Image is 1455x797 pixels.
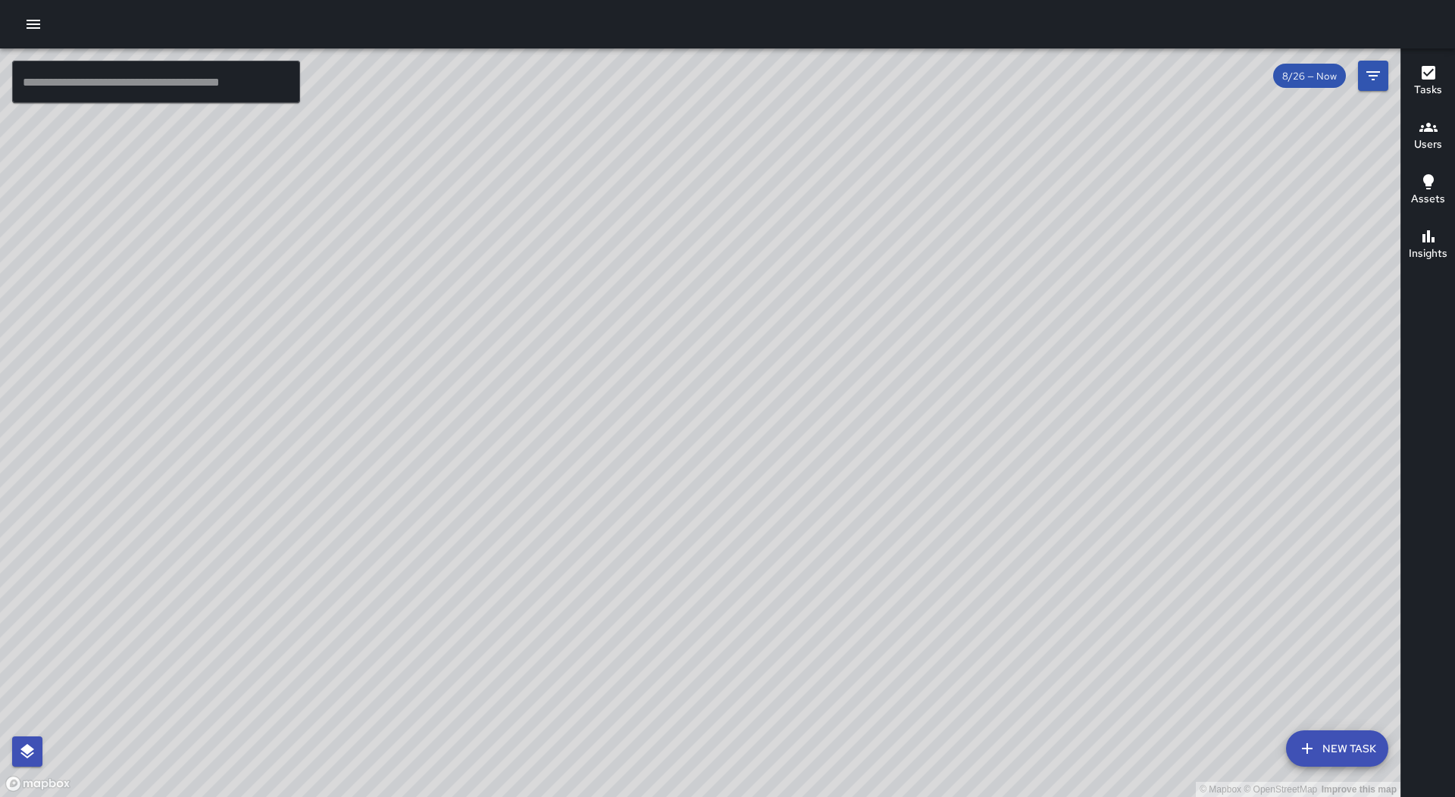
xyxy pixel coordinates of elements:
button: Filters [1358,61,1388,91]
button: Users [1401,109,1455,164]
h6: Users [1414,136,1442,153]
h6: Assets [1411,191,1445,208]
h6: Tasks [1414,82,1442,98]
button: New Task [1286,730,1388,767]
span: 8/26 — Now [1273,70,1346,83]
button: Assets [1401,164,1455,218]
h6: Insights [1409,245,1447,262]
button: Tasks [1401,55,1455,109]
button: Insights [1401,218,1455,273]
